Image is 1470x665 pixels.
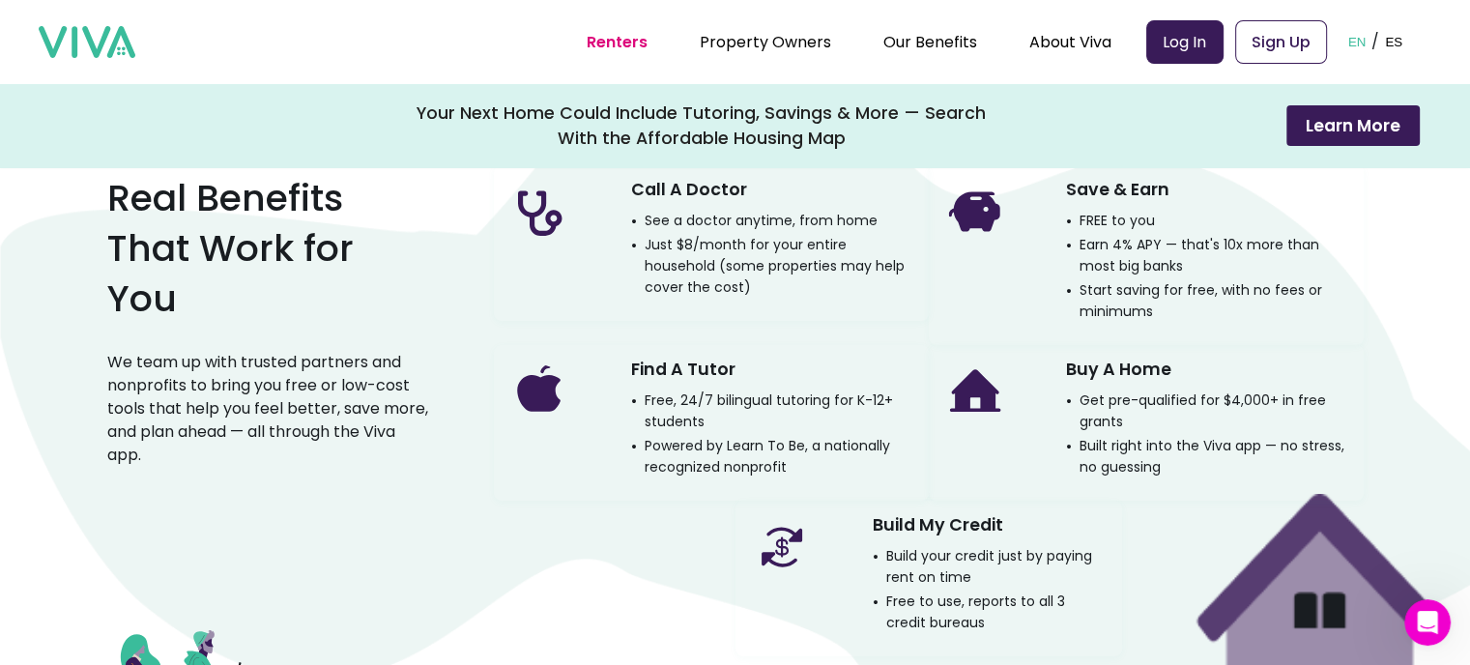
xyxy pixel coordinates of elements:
[1286,105,1420,146] button: Learn More
[1235,20,1327,64] a: Sign Up
[1066,435,1348,477] p: Built right into the Viva app — no stress, no guessing
[631,234,913,298] p: Just $8/month for your entire household (some properties may help cover the cost)
[631,210,878,231] p: See a doctor anytime, from home
[883,17,977,66] div: Our Benefits
[631,173,747,207] h3: Call A Doctor
[1066,390,1348,432] p: Get pre-qualified for $4,000+ in free grants
[631,353,735,387] h3: Find A Tutor
[1146,20,1224,64] a: Log In
[1342,12,1372,72] button: EN
[631,435,913,477] p: Powered by Learn To Be, a nationally recognized nonprofit
[1066,353,1171,387] h3: Buy A Home
[509,361,571,422] img: Benefit icon
[631,390,913,432] p: Free, 24/7 bilingual tutoring for K-12+ students
[587,31,648,53] a: Renters
[1371,27,1379,56] p: /
[1066,210,1155,231] p: FREE to you
[944,181,1006,243] img: Benefit icon
[873,508,1003,542] h3: Build My Credit
[1029,17,1111,66] div: About Viva
[1066,173,1169,207] h3: Save & Earn
[107,173,432,324] h2: Real Benefits That Work for You
[1066,279,1348,322] p: Start saving for free, with no fees or minimums
[39,26,135,59] img: viva
[1066,234,1348,276] p: Earn 4% APY — that's 10x more than most big banks
[873,545,1107,588] p: Build your credit just by paying rent on time
[944,361,1006,422] img: Benefit icon
[509,181,571,243] img: Benefit icon
[417,101,987,151] div: Your Next Home Could Include Tutoring, Savings & More — Search With the Affordable Housing Map
[1379,12,1408,72] button: ES
[107,351,432,467] p: We team up with trusted partners and nonprofits to bring you free or low-cost tools that help you...
[1404,599,1451,646] iframe: Intercom live chat
[751,516,813,578] img: Benefit icon
[873,591,1107,633] p: Free to use, reports to all 3 credit bureaus
[700,31,831,53] a: Property Owners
